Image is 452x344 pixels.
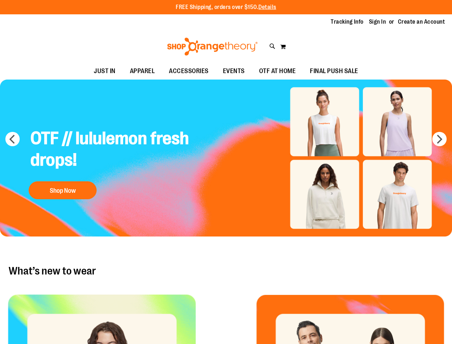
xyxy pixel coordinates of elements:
[9,265,443,277] h2: What’s new to wear
[130,63,155,79] span: APPAREL
[398,18,445,26] a: Create an Account
[25,122,195,178] h2: OTF // lululemon fresh drops!
[25,122,195,203] a: OTF // lululemon fresh drops! Shop Now
[176,3,276,11] p: FREE Shipping, orders over $150.
[259,63,296,79] span: OTF AT HOME
[310,63,358,79] span: FINAL PUSH SALE
[223,63,245,79] span: EVENTS
[258,4,276,10] a: Details
[331,18,364,26] a: Tracking Info
[432,132,447,146] button: next
[5,132,20,146] button: prev
[94,63,116,79] span: JUST IN
[29,181,97,199] button: Shop Now
[169,63,209,79] span: ACCESSORIES
[369,18,386,26] a: Sign In
[166,38,259,56] img: Shop Orangetheory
